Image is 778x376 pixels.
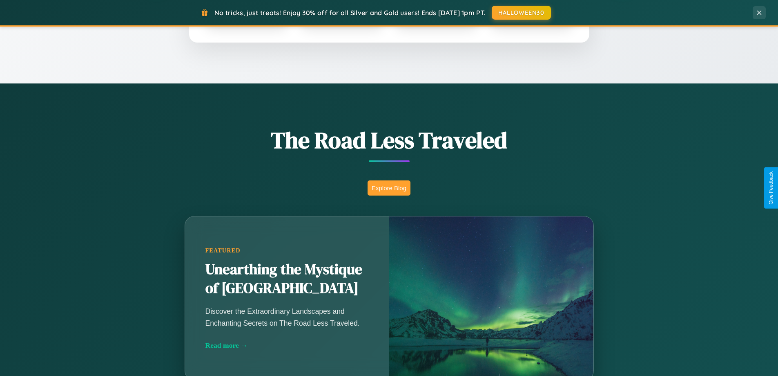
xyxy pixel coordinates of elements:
[214,9,486,17] span: No tricks, just treats! Enjoy 30% off for all Silver and Gold users! Ends [DATE] 1pm PT.
[492,6,551,20] button: HALLOWEEN30
[205,306,369,329] p: Discover the Extraordinary Landscapes and Enchanting Secrets on The Road Less Traveled.
[205,341,369,350] div: Read more →
[368,180,410,196] button: Explore Blog
[768,171,774,205] div: Give Feedback
[144,124,634,156] h1: The Road Less Traveled
[205,247,369,254] div: Featured
[205,260,369,298] h2: Unearthing the Mystique of [GEOGRAPHIC_DATA]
